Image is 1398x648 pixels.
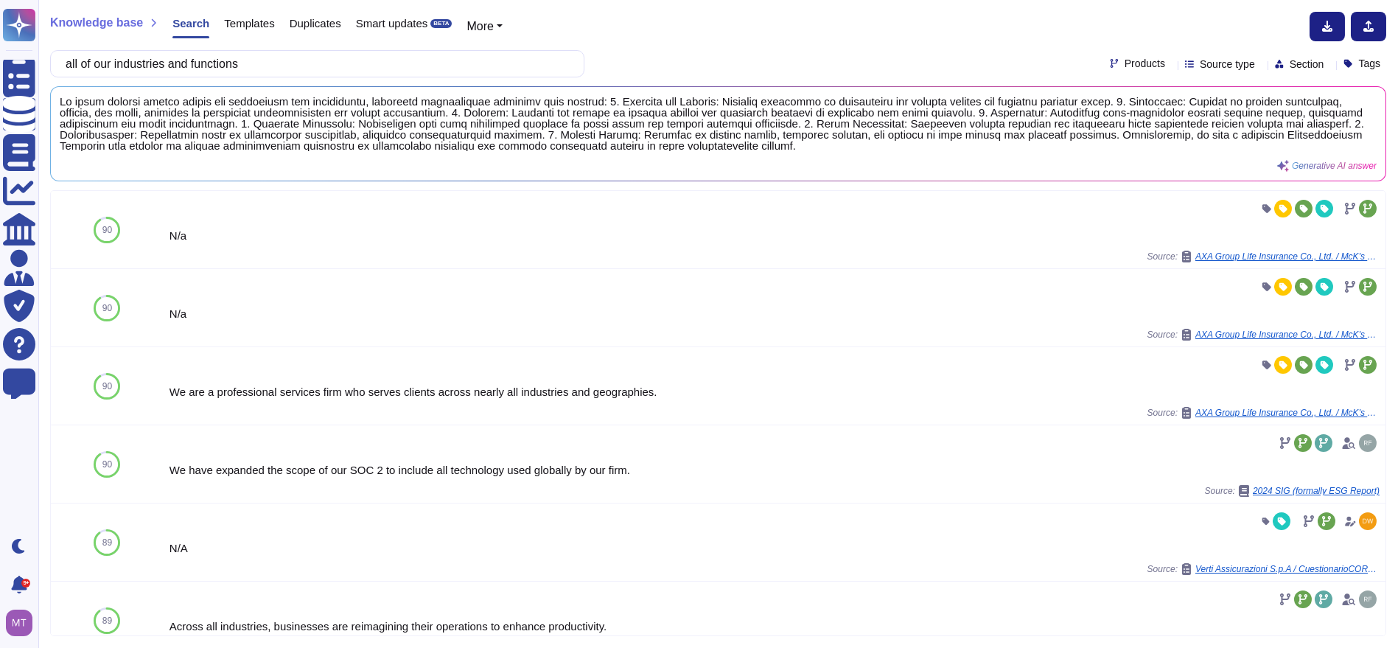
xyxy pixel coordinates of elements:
[169,230,1380,241] div: N/a
[102,226,112,234] span: 90
[172,18,209,29] span: Search
[6,610,32,636] img: user
[466,18,503,35] button: More
[169,386,1380,397] div: We are a professional services firm who serves clients across nearly all industries and geographies.
[102,460,112,469] span: 90
[102,304,112,313] span: 90
[1205,485,1380,497] span: Source:
[1195,565,1380,574] span: Verti Assicurazioni S.p.A / CuestionarioCORE ENG Skypher
[466,20,493,32] span: More
[1195,408,1380,417] span: AXA Group Life Insurance Co., Ltd. / McK's company profile for RFP
[356,18,428,29] span: Smart updates
[1290,59,1324,69] span: Section
[1359,512,1377,530] img: user
[430,19,452,28] div: BETA
[169,543,1380,554] div: N/A
[169,464,1380,475] div: We have expanded the scope of our SOC 2 to include all technology used globally by our firm.
[21,579,30,588] div: 9+
[290,18,341,29] span: Duplicates
[1147,329,1380,341] span: Source:
[1147,251,1380,262] span: Source:
[169,308,1380,319] div: N/a
[1195,330,1380,339] span: AXA Group Life Insurance Co., Ltd. / McK's company profile for RFP
[1147,407,1380,419] span: Source:
[1147,563,1380,575] span: Source:
[3,607,43,639] button: user
[1359,590,1377,608] img: user
[1292,161,1377,170] span: Generative AI answer
[60,96,1377,151] span: Lo ipsum dolorsi ametco adipis eli seddoeiusm tem incididuntu, laboreetd magnaaliquae adminimv qu...
[58,51,569,77] input: Search a question or template...
[50,17,143,29] span: Knowledge base
[169,621,1380,632] div: Across all industries, businesses are reimagining their operations to enhance productivity.
[1358,58,1380,69] span: Tags
[1195,252,1380,261] span: AXA Group Life Insurance Co., Ltd. / McK's company profile for RFP
[1200,59,1255,69] span: Source type
[102,538,112,547] span: 89
[1359,434,1377,452] img: user
[1125,58,1165,69] span: Products
[224,18,274,29] span: Templates
[102,382,112,391] span: 90
[102,616,112,625] span: 89
[1253,487,1380,495] span: 2024 SIG (formally ESG Report)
